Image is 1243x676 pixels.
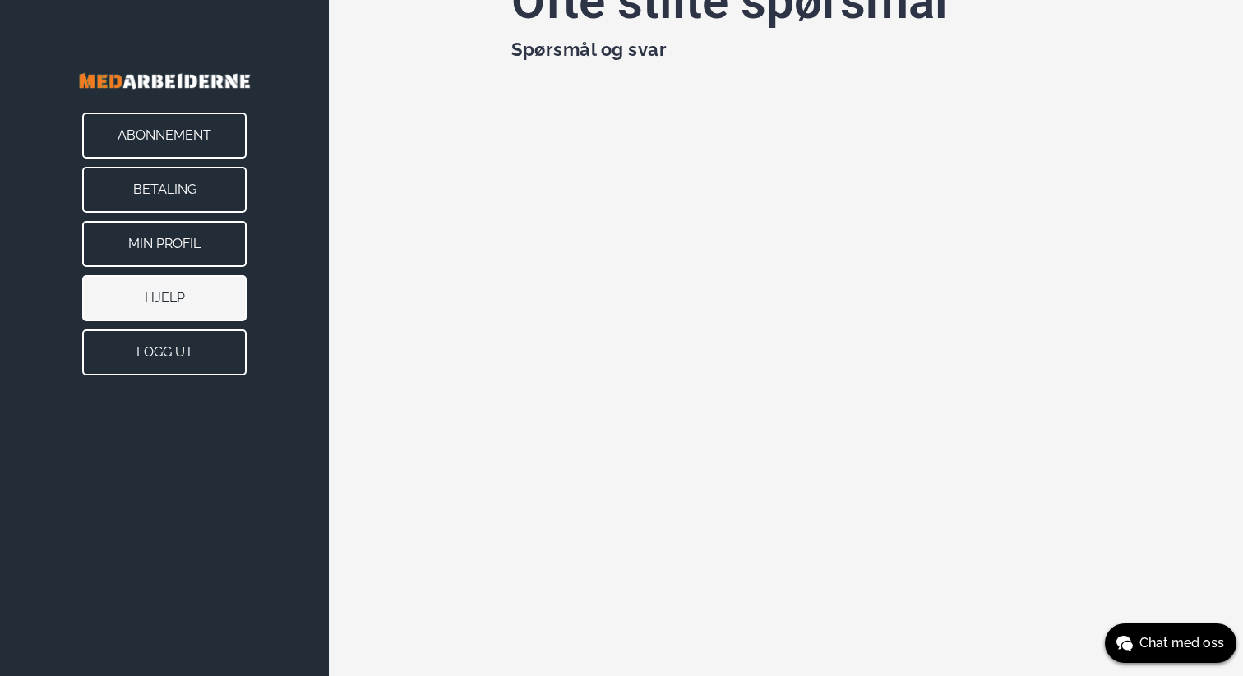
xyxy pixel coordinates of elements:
[82,113,247,159] button: Abonnement
[82,221,247,267] button: Min Profil
[511,62,1060,637] iframe: faq-iframe
[82,167,247,213] button: Betaling
[82,329,247,375] button: Logg ut
[33,49,296,113] img: Banner
[1105,623,1236,663] button: Chat med oss
[511,39,667,60] span: Spørsmål og svar
[1139,633,1224,653] span: Chat med oss
[82,275,247,321] button: Hjelp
